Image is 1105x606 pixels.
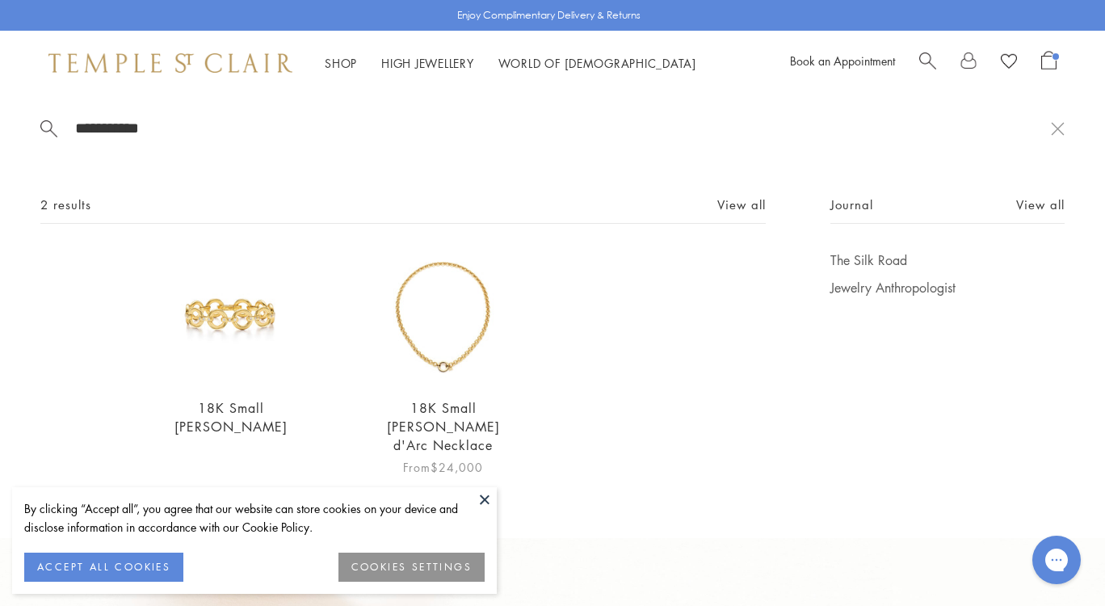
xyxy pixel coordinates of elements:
[325,55,357,71] a: ShopShop
[830,279,1065,297] a: Jewelry Anthropologist
[40,195,91,215] span: 2 results
[1001,51,1017,75] a: View Wishlist
[165,251,296,383] img: 18K Small Jean d'Arc Bracelet
[790,53,895,69] a: Book an Appointment
[338,553,485,582] button: COOKIES SETTINGS
[457,7,641,23] p: Enjoy Complimentary Delivery & Returns
[24,499,485,537] div: By clicking “Accept all”, you agree that our website can store cookies on your device and disclos...
[403,458,483,477] span: From
[498,55,696,71] a: World of [DEMOGRAPHIC_DATA]World of [DEMOGRAPHIC_DATA]
[325,53,696,74] nav: Main navigation
[830,195,873,215] span: Journal
[387,399,500,454] a: 18K Small [PERSON_NAME] d'Arc Necklace
[1041,51,1057,75] a: Open Shopping Bag
[24,553,183,582] button: ACCEPT ALL COOKIES
[174,399,288,436] a: 18K Small [PERSON_NAME]
[48,53,292,73] img: Temple St. Clair
[1024,530,1089,590] iframe: Gorgias live chat messenger
[381,55,474,71] a: High JewelleryHigh Jewellery
[431,459,483,475] span: $24,000
[830,251,1065,269] a: The Silk Road
[1016,196,1065,213] a: View all
[377,251,509,383] img: N78802-R7ARC18
[919,51,936,75] a: Search
[717,196,766,213] a: View all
